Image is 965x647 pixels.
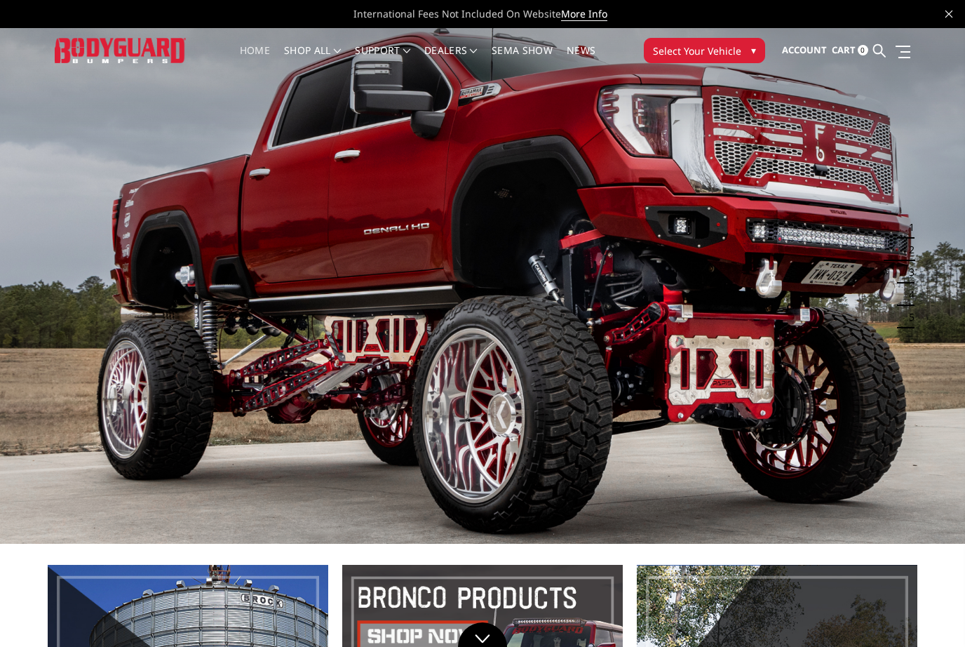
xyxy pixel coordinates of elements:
[900,306,915,328] button: 5 of 5
[782,32,827,69] a: Account
[492,46,553,73] a: SEMA Show
[832,44,856,56] span: Cart
[832,32,868,69] a: Cart 0
[240,46,270,73] a: Home
[858,45,868,55] span: 0
[900,216,915,239] button: 1 of 5
[782,44,827,56] span: Account
[355,46,410,73] a: Support
[55,38,186,64] img: BODYGUARD BUMPERS
[900,284,915,306] button: 4 of 5
[900,261,915,284] button: 3 of 5
[653,44,741,58] span: Select Your Vehicle
[284,46,341,73] a: shop all
[561,7,607,21] a: More Info
[424,46,478,73] a: Dealers
[567,46,595,73] a: News
[751,43,756,58] span: ▾
[644,38,765,63] button: Select Your Vehicle
[900,239,915,261] button: 2 of 5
